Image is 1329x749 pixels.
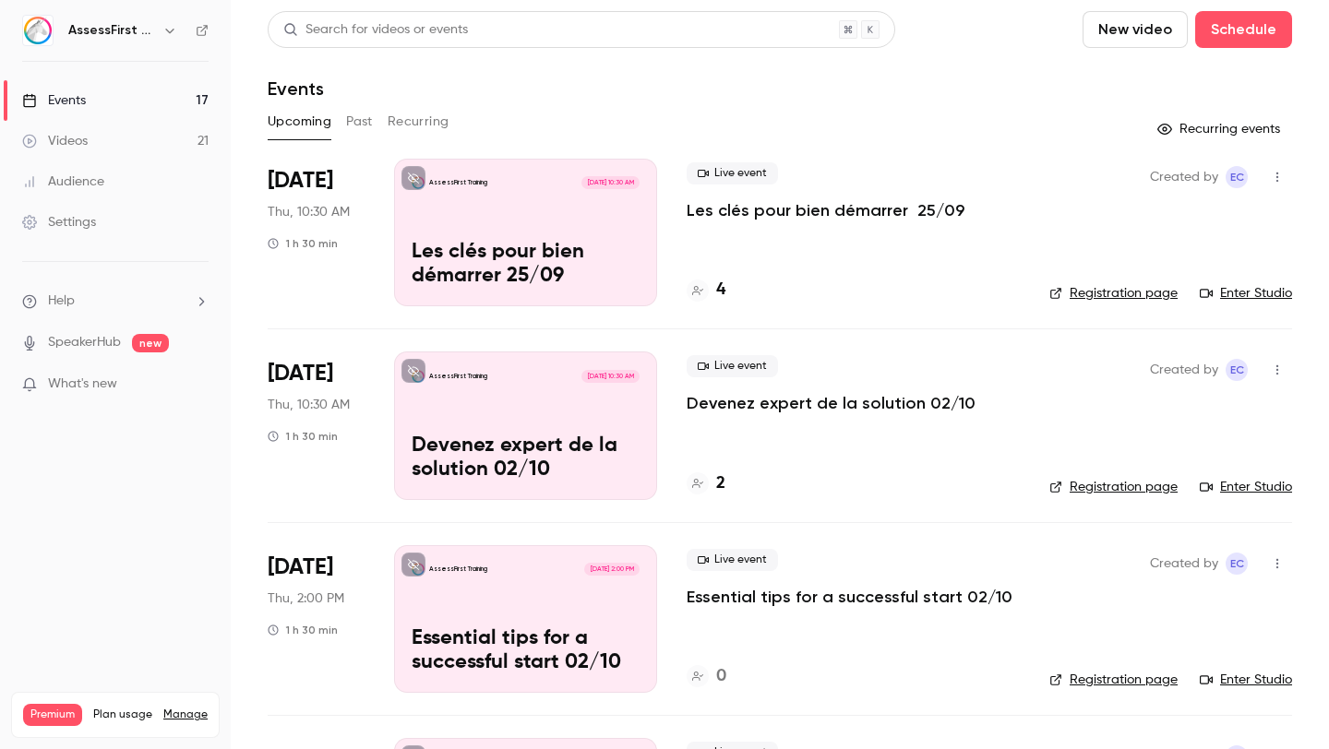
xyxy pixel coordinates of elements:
li: help-dropdown-opener [22,291,209,311]
span: Created by [1150,359,1218,381]
span: [DATE] 10:30 AM [581,370,639,383]
span: EC [1230,359,1244,381]
span: Emmanuelle Cortes [1226,553,1248,575]
div: Oct 2 Thu, 10:30 AM (Europe/Paris) [268,351,365,499]
button: Upcoming [268,107,331,137]
span: [DATE] [268,553,333,582]
p: Les clés pour bien démarrer 25/09 [412,241,640,289]
div: 1 h 30 min [268,429,338,444]
div: 1 h 30 min [268,236,338,251]
span: Thu, 10:30 AM [268,203,350,221]
h6: AssessFirst Training [68,21,155,40]
span: EC [1230,166,1244,188]
a: 2 [687,471,725,496]
a: Enter Studio [1200,478,1292,496]
h4: 0 [716,664,726,689]
a: 4 [687,278,725,303]
a: Registration page [1049,284,1178,303]
button: Schedule [1195,11,1292,48]
h4: 2 [716,471,725,496]
a: Enter Studio [1200,671,1292,689]
button: Recurring [388,107,449,137]
div: Oct 2 Thu, 2:00 PM (Europe/Paris) [268,545,365,693]
span: new [132,334,169,352]
span: Thu, 2:00 PM [268,589,344,608]
a: Enter Studio [1200,284,1292,303]
h4: 4 [716,278,725,303]
span: [DATE] [268,359,333,388]
span: Emmanuelle Cortes [1226,359,1248,381]
a: Devenez expert de la solution 02/10 [687,392,976,414]
span: Emmanuelle Cortes [1226,166,1248,188]
p: AssessFirst Training [429,178,487,187]
a: Registration page [1049,478,1178,496]
span: [DATE] 2:00 PM [584,563,639,576]
span: Live event [687,355,778,377]
span: Created by [1150,166,1218,188]
span: Premium [23,704,82,726]
span: Plan usage [93,707,152,722]
a: Devenez expert de la solution 02/10AssessFirst Training[DATE] 10:30 AMDevenez expert de la soluti... [394,351,657,499]
span: [DATE] 10:30 AM [581,176,639,189]
img: AssessFirst Training [23,16,53,45]
h1: Events [268,77,324,100]
a: Registration page [1049,671,1178,689]
a: Manage [163,707,208,722]
button: New video [1083,11,1188,48]
button: Past [346,107,373,137]
p: Essential tips for a successful start 02/10 [412,627,640,675]
a: Essential tips for a successful start 02/10AssessFirst Training[DATE] 2:00 PMEssential tips for a... [394,545,657,693]
span: EC [1230,553,1244,575]
span: Help [48,291,75,311]
div: Audience [22,172,104,191]
iframe: Noticeable Trigger [186,376,209,393]
span: Created by [1150,553,1218,575]
span: [DATE] [268,166,333,196]
span: Live event [687,162,778,184]
a: Les clés pour bien démarrer 25/09 [687,199,964,221]
span: Thu, 10:30 AM [268,396,350,414]
a: SpeakerHub [48,333,121,352]
div: Settings [22,213,96,232]
a: Essential tips for a successful start 02/10 [687,586,1012,608]
span: Live event [687,549,778,571]
button: Recurring events [1149,114,1292,144]
div: Search for videos or events [283,20,468,40]
span: What's new [48,374,117,394]
div: Events [22,91,86,110]
div: Sep 25 Thu, 10:30 AM (Europe/Paris) [268,159,365,306]
div: Videos [22,132,88,150]
div: 1 h 30 min [268,623,338,637]
p: Devenez expert de la solution 02/10 [412,434,640,482]
a: Les clés pour bien démarrer 25/09AssessFirst Training[DATE] 10:30 AMLes clés pour bien démarrer 2... [394,159,657,306]
a: 0 [687,664,726,689]
p: AssessFirst Training [429,372,487,381]
p: AssessFirst Training [429,565,487,574]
